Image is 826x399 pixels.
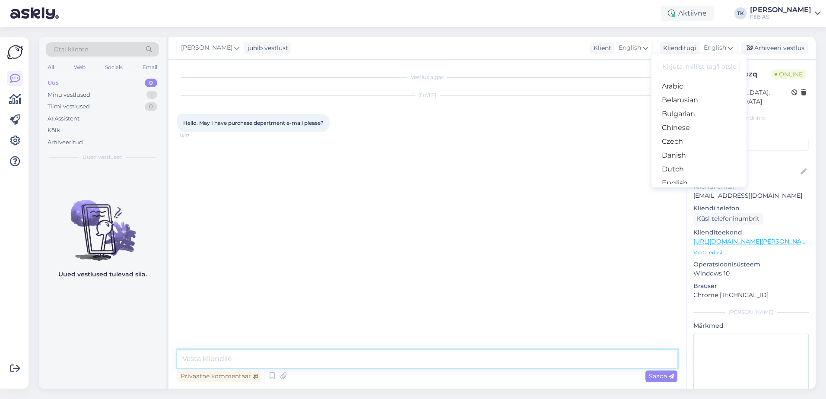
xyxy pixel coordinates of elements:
div: Tiimi vestlused [48,102,90,111]
div: Vestlus algas [177,73,677,81]
p: Windows 10 [693,269,809,278]
div: TK [734,7,747,19]
div: Privaatne kommentaar [177,370,261,382]
a: Arabic [651,79,747,93]
span: Hello. May I have purchase department e-mail please? [183,120,324,126]
div: Klienditugi [660,44,696,53]
div: Kliendi info [693,114,809,122]
p: Klienditeekond [693,228,809,237]
p: Kliendi tag'id [693,127,809,136]
div: juhib vestlust [244,44,288,53]
p: Märkmed [693,321,809,330]
span: [PERSON_NAME] [181,43,232,53]
span: Online [771,70,806,79]
p: Vaata edasi ... [693,249,809,256]
div: FEB AS [750,13,811,20]
span: Otsi kliente [54,45,88,54]
div: Arhiveeri vestlus [741,42,808,54]
div: Arhiveeritud [48,138,83,147]
div: 1 [146,91,157,99]
div: AI Assistent [48,114,79,123]
div: Uus [48,79,59,87]
span: Saada [649,372,674,380]
div: [PERSON_NAME] [693,308,809,316]
p: Kliendi telefon [693,204,809,213]
a: Bulgarian [651,107,747,121]
p: Brauser [693,282,809,291]
p: Uued vestlused tulevad siia. [58,270,147,279]
div: Küsi telefoninumbrit [693,213,763,225]
input: Kirjuta, millist tag'i otsid [658,60,740,73]
div: [PERSON_NAME] [750,6,811,13]
a: Dutch [651,162,747,176]
span: English [704,43,726,53]
div: Email [141,62,159,73]
input: Lisa nimi [694,167,799,177]
div: Minu vestlused [48,91,90,99]
a: [PERSON_NAME]FEB AS [750,6,821,20]
a: [URL][DOMAIN_NAME][PERSON_NAME] [693,237,813,245]
img: Askly Logo [7,44,23,60]
span: English [619,43,641,53]
div: Klient [590,44,611,53]
a: Chinese [651,121,747,135]
p: Operatsioonisüsteem [693,260,809,269]
div: Socials [103,62,124,73]
a: English [651,176,747,190]
img: No chats [39,184,166,262]
input: Lisa tag [693,138,809,151]
span: Uued vestlused [83,153,123,161]
p: Chrome [TECHNICAL_ID] [693,291,809,300]
div: 0 [145,79,157,87]
a: Belarusian [651,93,747,107]
a: Czech [651,135,747,149]
p: [EMAIL_ADDRESS][DOMAIN_NAME] [693,191,809,200]
div: All [46,62,56,73]
p: Kliendi nimi [693,154,809,163]
span: 14:13 [180,133,212,139]
div: Aktiivne [661,6,714,21]
div: 0 [145,102,157,111]
div: Web [72,62,87,73]
div: [DATE] [177,92,677,99]
div: Kõik [48,126,60,135]
p: Kliendi email [693,182,809,191]
a: Danish [651,149,747,162]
